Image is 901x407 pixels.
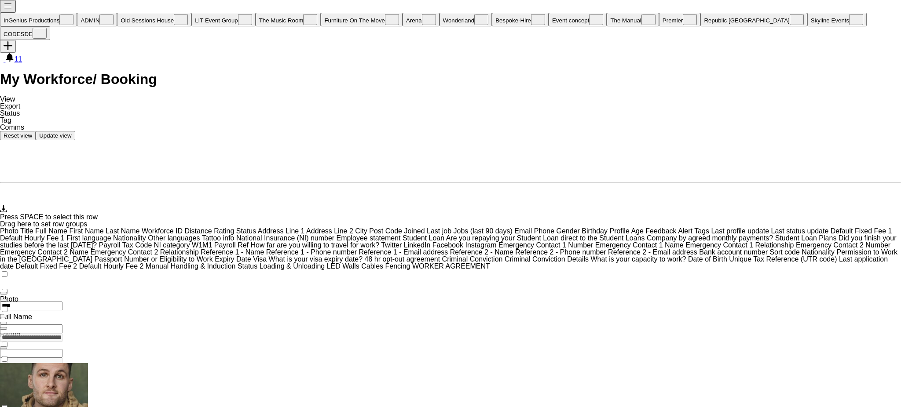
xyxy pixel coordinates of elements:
input: Press Space to toggle row selection (unchecked) [2,356,7,362]
span: Fencing. Press DELETE to remove [385,262,412,270]
span: Birthday [582,227,608,235]
span: Status [236,227,256,235]
span: Default Fixed Fee 2. Press DELETE to remove [16,262,79,270]
span: Gender. Press DELETE to remove [556,227,582,235]
a: 11 [5,55,22,63]
span: Emergency Contact 1 Number [498,241,593,249]
span: Reference 1 - Email address [359,248,448,256]
span: Booking [93,71,157,87]
iframe: Chat Widget [857,365,901,407]
span: Emergency Contact 2 Relationship. Press DELETE to remove [90,248,201,256]
span: Profile [609,227,629,235]
span: Other languages. Press DELETE to remove [148,234,201,242]
span: Manual Handling & Induction. Press DELETE to remove [146,262,238,270]
span: Last job [427,227,451,235]
span: Tags. Press DELETE to remove [694,227,711,235]
span: Criminal Conviction Details [505,255,589,263]
span: Cables [361,262,383,270]
span: Rating. Press DELETE to remove [214,227,236,235]
span: Status. Press DELETE to remove [236,227,258,235]
span: Emergency Contact 2 Relationship [90,248,198,256]
button: Premier [659,13,701,26]
span: 48 hr opt-out agreement [364,255,440,263]
span: Visa. Press DELETE to remove [253,255,268,263]
span: Tattoo info [202,234,234,242]
span: Post Code. Press DELETE to remove [369,227,404,235]
span: Post Code [369,227,402,235]
button: Wonderland [440,13,492,26]
span: Joined. Press DELETE to remove [404,227,427,235]
span: Reference 2 - Name. Press DELETE to remove [450,248,516,256]
span: Emergency Contact 1 Name [595,241,684,249]
span: Birthday. Press DELETE to remove [582,227,609,235]
button: ADMIN [77,13,117,26]
span: Passport Number or Eligibility to Work Expiry Date. Press DELETE to remove [95,255,253,263]
span: First language. Press DELETE to remove [66,234,113,242]
span: Last Name. Press DELETE to remove [106,227,142,235]
span: Criminal Conviction Details. Press DELETE to remove [505,255,591,263]
span: Reference 1 - Name. Press DELETE to remove [201,248,266,256]
span: Reference 1 - Email address. Press DELETE to remove [359,248,450,256]
span: 48 hr opt-out agreement. Press DELETE to remove [364,255,442,263]
span: Last status update [771,227,829,235]
span: Distance [184,227,212,235]
button: Republic [GEOGRAPHIC_DATA] [700,13,807,26]
span: Default Hourly Fee 2. Press DELETE to remove [79,262,146,270]
span: Full Name [35,227,67,235]
span: Cables. Press DELETE to remove [361,262,385,270]
span: Criminal Conviction. Press DELETE to remove [442,255,505,263]
span: Title. Press DELETE to remove [20,227,35,235]
span: W1M1 [192,241,212,249]
span: Email [514,227,532,235]
span: Emergency Contact 1 Relationship [685,241,794,249]
button: Old Sessions House [117,13,191,26]
span: LinkedIn [404,241,431,249]
span: Loading & Unloading. Press DELETE to remove [260,262,327,270]
span: Reference 1 - Phone number. Press DELETE to remove [266,248,359,256]
span: Payroll Tax Code. Press DELETE to remove [99,241,154,249]
span: Age [631,227,643,235]
span: Are you repaying your Student Loan direct to the Student Loans Company by agreed monthly payments... [446,234,775,242]
span: Emergency Contact 1 Relationship. Press DELETE to remove [685,241,796,249]
span: Address Line 1. Press DELETE to remove [258,227,306,235]
span: Email. Press DELETE to remove [514,227,534,235]
span: Address Line 2 [306,227,353,235]
span: Facebook. Press DELETE to remove [432,241,465,249]
span: LED Walls. Press DELETE to remove [327,262,362,270]
span: National Insurance (NI) number [236,234,334,242]
span: Address Line 1 [258,227,305,235]
span: Tags [694,227,709,235]
button: Furniture On The Move [321,13,403,26]
span: First language [66,234,111,242]
span: Feedback Alert. Press DELETE to remove [645,227,694,235]
button: The Music Room [256,13,321,26]
span: Jobs (last 90 days). Press DELETE to remove [454,227,515,235]
span: Reference 2 - Phone number [515,248,606,256]
span: First Name. Press DELETE to remove [69,227,106,235]
span: Reference 1 - Name [201,248,264,256]
span: Emergency Contact 2 Number [796,241,890,249]
span: Tattoo info. Press DELETE to remove [202,234,236,242]
span: What is your visa expiry date?. Press DELETE to remove [269,255,365,263]
span: How far are you willing to travel for work? [250,241,379,249]
span: Title [20,227,33,235]
span: Rating [214,227,234,235]
span: Gender [556,227,579,235]
span: WORKER AGREEMENT. Press DELETE to remove [412,262,490,270]
span: Last job. Press DELETE to remove [427,227,454,235]
span: Student Loan Plans [775,234,837,242]
span: Passport Number or Eligibility to Work Expiry Date [95,255,251,263]
span: City. Press DELETE to remove [355,227,369,235]
span: What is your visa expiry date? [269,255,363,263]
span: Payroll Ref. Press DELETE to remove [214,241,251,249]
span: Payroll Tax Code [99,241,152,249]
span: Bank account number. Press DELETE to remove [699,248,769,256]
span: Emergency Contact 1 Number. Press DELETE to remove [498,241,595,249]
span: Twitter [381,241,402,249]
span: W1M1. Press DELETE to remove [192,241,214,249]
span: Address Line 2. Press DELETE to remove [306,227,355,235]
span: City [355,227,367,235]
span: Unique Tax Reference (UTR code) [729,255,837,263]
span: National Insurance (NI) number. Press DELETE to remove [236,234,337,242]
